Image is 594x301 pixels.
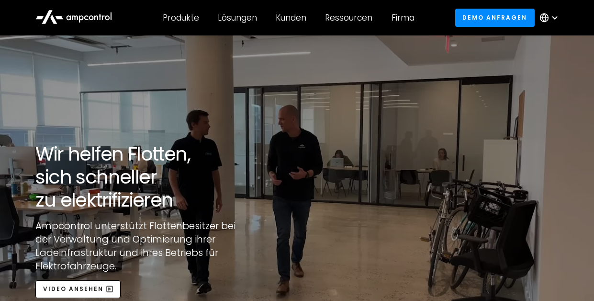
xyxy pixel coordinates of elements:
div: Ressourcen [325,12,372,23]
a: Demo anfragen [455,9,535,26]
div: Lösungen [218,12,257,23]
div: Firma [392,12,415,23]
div: Kunden [276,12,306,23]
div: Produkte [163,12,199,23]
